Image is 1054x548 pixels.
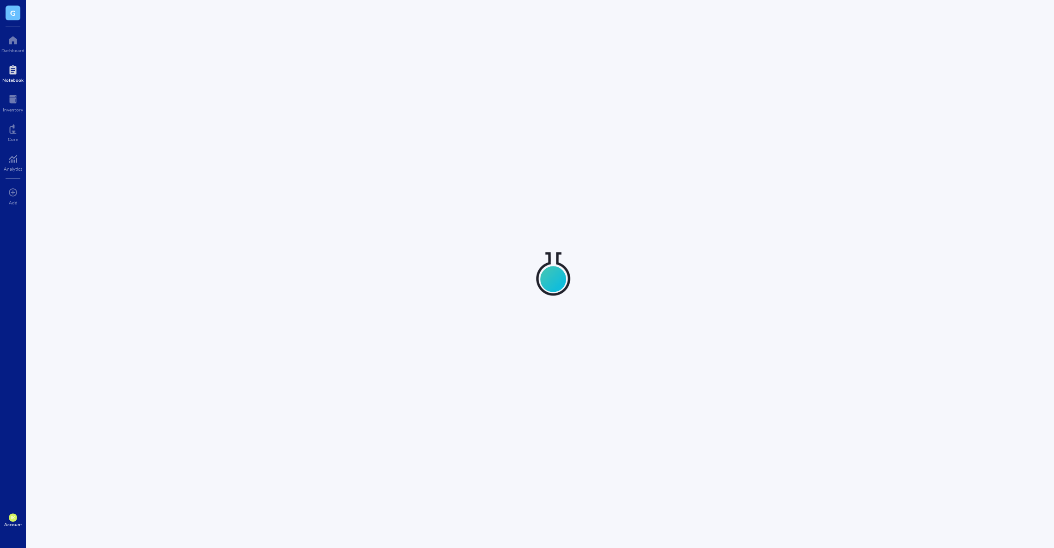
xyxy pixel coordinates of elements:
div: Core [8,136,18,142]
span: G [10,7,16,18]
a: Core [8,122,18,142]
div: Inventory [3,107,23,112]
div: Dashboard [1,48,25,53]
div: Add [9,200,18,205]
div: Notebook [2,77,24,83]
a: Inventory [3,92,23,112]
a: Notebook [2,62,24,83]
span: IK [11,515,15,520]
a: Dashboard [1,33,25,53]
a: Analytics [4,151,22,172]
div: Analytics [4,166,22,172]
div: Account [4,522,22,527]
